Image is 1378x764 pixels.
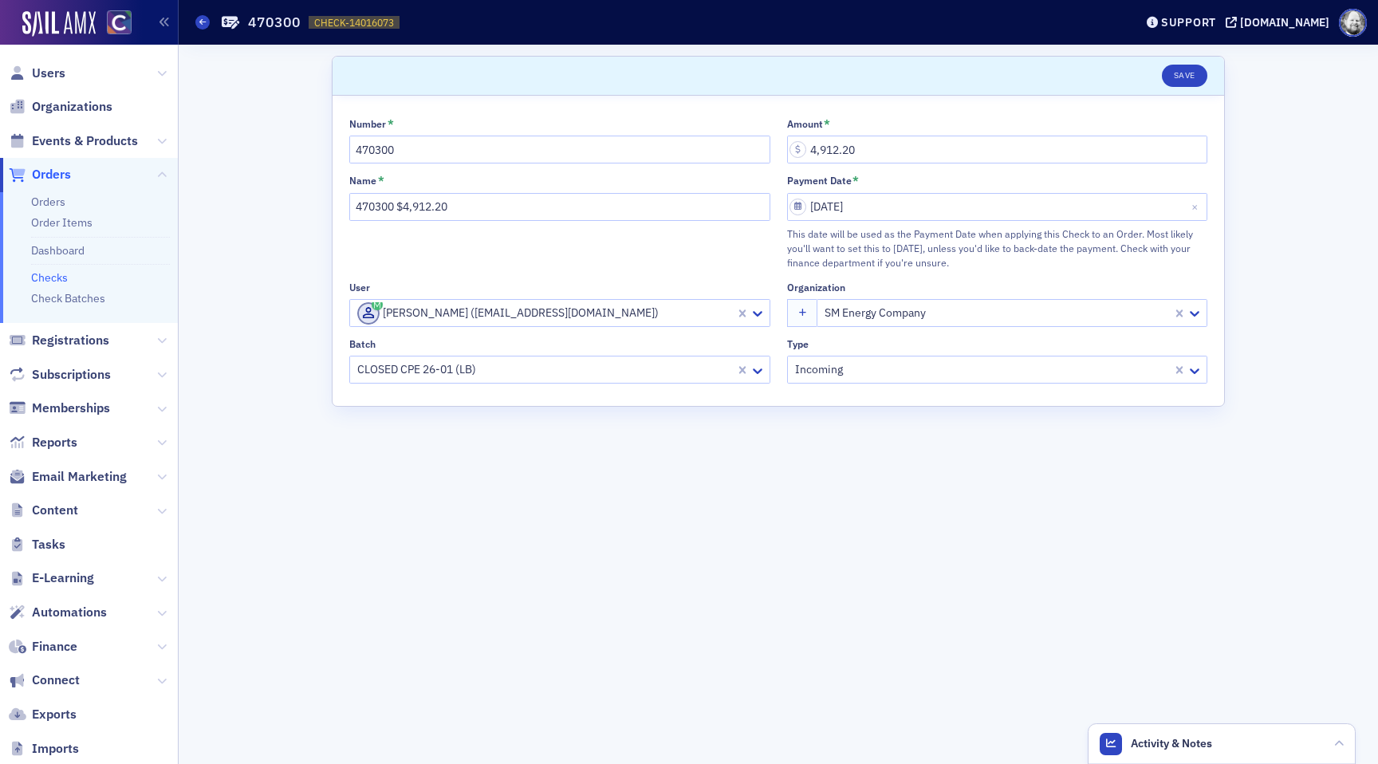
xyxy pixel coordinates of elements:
[107,10,132,35] img: SailAMX
[378,175,384,186] abbr: This field is required
[9,569,94,587] a: E-Learning
[32,502,78,519] span: Content
[32,400,110,417] span: Memberships
[314,16,394,30] span: CHECK-14016073
[9,132,138,150] a: Events & Products
[9,671,80,689] a: Connect
[9,502,78,519] a: Content
[349,175,376,187] div: Name
[9,98,112,116] a: Organizations
[9,332,109,349] a: Registrations
[32,638,77,656] span: Finance
[9,740,79,758] a: Imports
[32,434,77,451] span: Reports
[31,195,65,209] a: Orders
[32,98,112,116] span: Organizations
[357,302,732,325] div: [PERSON_NAME] ([EMAIL_ADDRESS][DOMAIN_NAME])
[31,215,93,230] a: Order Items
[1339,9,1367,37] span: Profile
[9,604,107,621] a: Automations
[9,166,71,183] a: Orders
[32,332,109,349] span: Registrations
[787,282,845,293] div: Organization
[9,65,65,82] a: Users
[1186,193,1207,221] button: Close
[9,400,110,417] a: Memberships
[1240,15,1329,30] div: [DOMAIN_NAME]
[1161,15,1216,30] div: Support
[32,604,107,621] span: Automations
[32,536,65,553] span: Tasks
[349,118,386,130] div: Number
[9,536,65,553] a: Tasks
[9,706,77,723] a: Exports
[824,118,830,129] abbr: This field is required
[787,118,823,130] div: Amount
[32,132,138,150] span: Events & Products
[787,136,1208,163] input: 0.00
[32,166,71,183] span: Orders
[1162,65,1207,87] button: Save
[96,10,132,37] a: View Homepage
[388,118,394,129] abbr: This field is required
[9,366,111,384] a: Subscriptions
[22,11,96,37] img: SailAMX
[1131,735,1212,752] span: Activity & Notes
[787,175,852,187] div: Payment Date
[32,366,111,384] span: Subscriptions
[32,740,79,758] span: Imports
[31,243,85,258] a: Dashboard
[852,175,859,186] abbr: This field is required
[31,291,105,305] a: Check Batches
[32,706,77,723] span: Exports
[32,468,127,486] span: Email Marketing
[31,270,68,285] a: Checks
[9,468,127,486] a: Email Marketing
[787,226,1208,270] div: This date will be used as the Payment Date when applying this Check to an Order. Most likely you'...
[32,671,80,689] span: Connect
[32,569,94,587] span: E-Learning
[787,338,809,350] div: Type
[9,434,77,451] a: Reports
[9,638,77,656] a: Finance
[1226,17,1335,28] button: [DOMAIN_NAME]
[32,65,65,82] span: Users
[349,282,370,293] div: User
[248,13,301,32] h1: 470300
[349,338,376,350] div: Batch
[787,193,1208,221] input: MM/DD/YYYY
